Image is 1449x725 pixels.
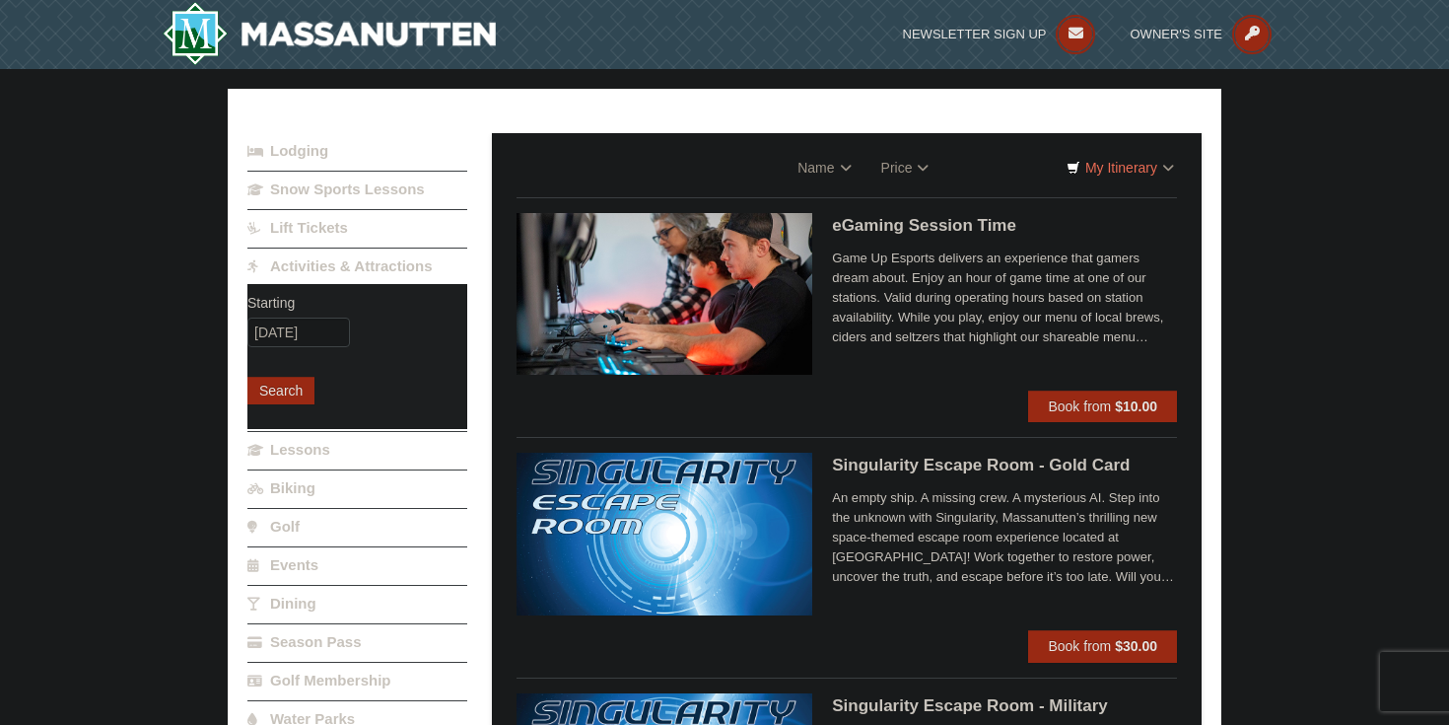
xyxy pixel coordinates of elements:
[1115,399,1157,414] strong: $10.00
[903,27,1096,41] a: Newsletter Sign Up
[1048,638,1111,654] span: Book from
[247,662,467,698] a: Golf Membership
[247,248,467,284] a: Activities & Attractions
[163,2,496,65] img: Massanutten Resort Logo
[832,696,1177,716] h5: Singularity Escape Room - Military
[832,488,1177,587] span: An empty ship. A missing crew. A mysterious AI. Step into the unknown with Singularity, Massanutt...
[1028,391,1177,422] button: Book from $10.00
[163,2,496,65] a: Massanutten Resort
[832,216,1177,236] h5: eGaming Session Time
[1054,153,1187,182] a: My Itinerary
[247,293,452,313] label: Starting
[1048,399,1111,414] span: Book from
[247,585,467,621] a: Dining
[1115,638,1157,654] strong: $30.00
[1131,27,1273,41] a: Owner's Site
[247,209,467,246] a: Lift Tickets
[1131,27,1223,41] span: Owner's Site
[247,470,467,506] a: Biking
[783,148,865,187] a: Name
[247,377,314,404] button: Search
[1028,630,1177,662] button: Book from $30.00
[517,453,812,615] img: 6619913-513-94f1c799.jpg
[247,133,467,169] a: Lodging
[247,508,467,544] a: Golf
[247,546,467,583] a: Events
[866,148,944,187] a: Price
[832,249,1177,347] span: Game Up Esports delivers an experience that gamers dream about. Enjoy an hour of game time at one...
[247,623,467,660] a: Season Pass
[517,213,812,375] img: 19664770-34-0b975b5b.jpg
[903,27,1047,41] span: Newsletter Sign Up
[247,431,467,468] a: Lessons
[247,171,467,207] a: Snow Sports Lessons
[832,456,1177,475] h5: Singularity Escape Room - Gold Card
